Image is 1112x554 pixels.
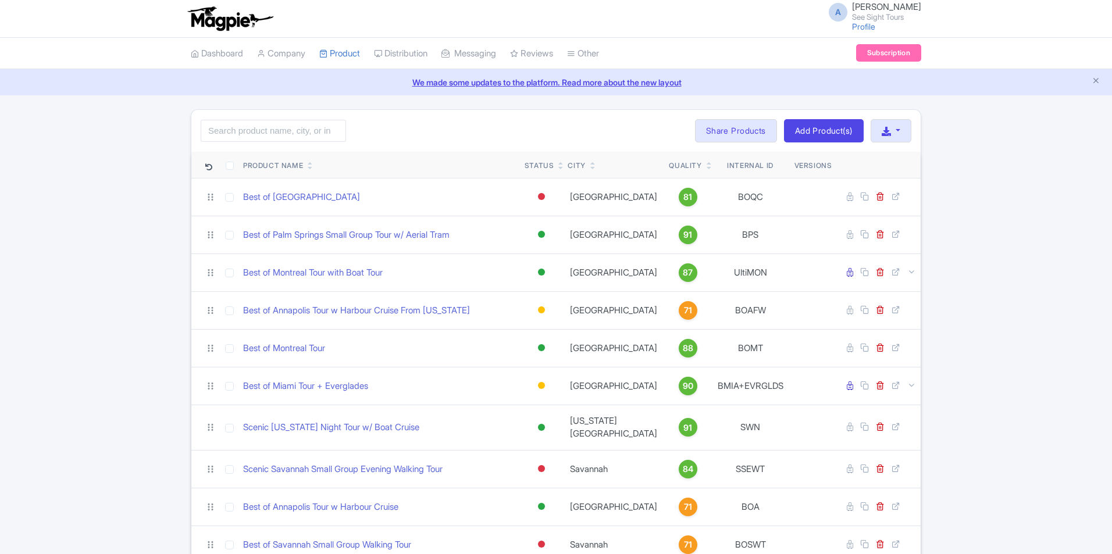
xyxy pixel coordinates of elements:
span: 91 [683,421,692,434]
td: BPS [711,216,790,253]
a: 71 [669,535,706,554]
a: 87 [669,263,706,282]
td: [GEOGRAPHIC_DATA] [563,178,664,216]
a: Best of Annapolis Tour w Harbour Cruise [243,501,398,514]
a: 81 [669,188,706,206]
a: Profile [852,22,875,31]
td: [GEOGRAPHIC_DATA] [563,488,664,526]
div: Inactive [536,188,547,205]
a: Add Product(s) [784,119,864,142]
th: Versions [790,152,837,178]
a: 71 [669,498,706,516]
td: [GEOGRAPHIC_DATA] [563,367,664,405]
span: 91 [683,228,692,241]
input: Search product name, city, or interal id [201,120,346,142]
a: 88 [669,339,706,358]
a: 91 [669,418,706,437]
span: 87 [683,266,693,279]
td: BOAFW [711,291,790,329]
div: Quality [669,160,701,171]
td: BOQC [711,178,790,216]
span: 71 [684,501,692,513]
td: [GEOGRAPHIC_DATA] [563,253,664,291]
a: 71 [669,301,706,320]
a: A [PERSON_NAME] See Sight Tours [822,2,921,21]
a: Company [257,38,305,70]
div: Active [536,226,547,243]
a: Dashboard [191,38,243,70]
a: Best of Montreal Tour [243,342,325,355]
a: Subscription [856,44,921,62]
span: 90 [683,380,693,392]
a: Best of [GEOGRAPHIC_DATA] [243,191,360,204]
div: Active [536,264,547,281]
div: City [568,160,585,171]
a: Best of Palm Springs Small Group Tour w/ Aerial Tram [243,228,450,242]
span: 71 [684,538,692,551]
div: Inactive [536,460,547,477]
td: [GEOGRAPHIC_DATA] [563,216,664,253]
td: [GEOGRAPHIC_DATA] [563,291,664,329]
td: BMIA+EVRGLDS [711,367,790,405]
span: A [829,3,847,22]
div: Building [536,302,547,319]
a: Other [567,38,599,70]
td: BOMT [711,329,790,367]
a: Product [319,38,360,70]
td: UltiMON [711,253,790,291]
div: Product Name [243,160,303,171]
div: Active [536,339,547,356]
div: Active [536,419,547,436]
a: 90 [669,377,706,395]
a: Distribution [374,38,427,70]
div: Building [536,377,547,394]
td: [US_STATE][GEOGRAPHIC_DATA] [563,405,664,450]
a: We made some updates to the platform. Read more about the new layout [7,76,1105,88]
div: Active [536,498,547,515]
a: Scenic [US_STATE] Night Tour w/ Boat Cruise [243,421,419,434]
span: 71 [684,304,692,317]
span: 84 [683,463,693,476]
a: 91 [669,226,706,244]
a: Best of Annapolis Tour w Harbour Cruise From [US_STATE] [243,304,470,317]
button: Close announcement [1092,75,1100,88]
td: Savannah [563,450,664,488]
img: logo-ab69f6fb50320c5b225c76a69d11143b.png [185,6,275,31]
a: Reviews [510,38,553,70]
td: [GEOGRAPHIC_DATA] [563,329,664,367]
small: See Sight Tours [852,13,921,21]
span: [PERSON_NAME] [852,1,921,12]
a: Best of Montreal Tour with Boat Tour [243,266,383,280]
td: SWN [711,405,790,450]
a: Messaging [441,38,496,70]
span: 81 [683,191,692,203]
th: Internal ID [711,152,790,178]
a: Share Products [695,119,777,142]
div: Inactive [536,536,547,553]
div: Status [525,160,554,171]
a: Best of Miami Tour + Everglades [243,380,368,393]
a: 84 [669,460,706,478]
a: Best of Savannah Small Group Walking Tour [243,538,411,552]
td: BOA [711,488,790,526]
td: SSEWT [711,450,790,488]
a: Scenic Savannah Small Group Evening Walking Tour [243,463,443,476]
span: 88 [683,342,693,355]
